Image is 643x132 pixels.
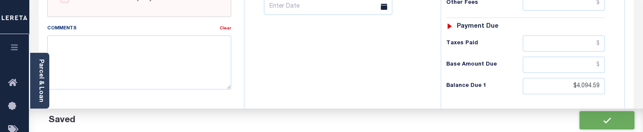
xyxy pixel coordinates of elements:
[48,116,75,125] span: Saved
[457,23,499,30] h6: Payment due
[47,25,76,32] label: Comments
[523,57,605,73] input: $
[446,40,523,47] h6: Taxes Paid
[220,26,231,31] a: Clear
[446,61,523,68] h6: Base Amount Due
[523,78,605,94] input: $
[38,59,44,102] a: Parcel & Loan
[446,83,523,89] h6: Balance Due 1
[523,35,605,52] input: $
